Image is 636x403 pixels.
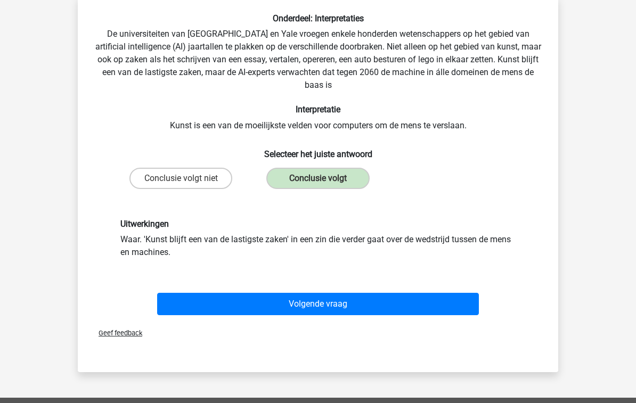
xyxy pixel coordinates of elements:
h6: Onderdeel: Interpretaties [95,13,541,23]
div: De universiteiten van [GEOGRAPHIC_DATA] en Yale vroegen enkele honderden wetenschappers op het ge... [82,13,554,319]
h6: Interpretatie [95,104,541,114]
div: Waar. 'Kunst blijft een van de lastigste zaken' in een zin die verder gaat over de wedstrijd tuss... [112,219,524,259]
span: Geef feedback [90,329,142,337]
button: Volgende vraag [157,293,479,315]
label: Conclusie volgt niet [129,168,232,189]
label: Conclusie volgt [266,168,369,189]
h6: Uitwerkingen [120,219,516,229]
h6: Selecteer het juiste antwoord [95,141,541,159]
